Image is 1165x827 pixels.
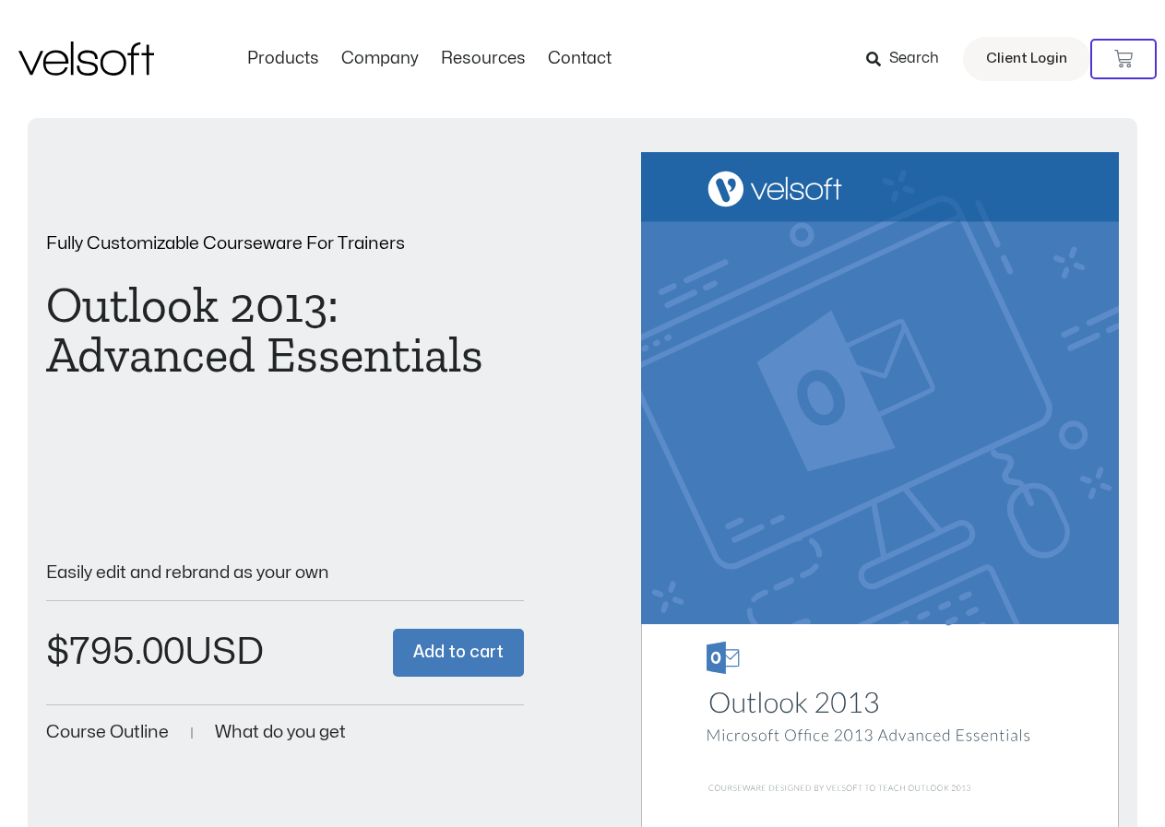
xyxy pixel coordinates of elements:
p: Easily edit and rebrand as your own [46,564,524,582]
a: CompanyMenu Toggle [330,49,430,69]
a: Search [866,43,952,75]
a: Client Login [963,37,1090,81]
a: ResourcesMenu Toggle [430,49,537,69]
span: $ [46,634,69,670]
a: Course Outline [46,724,169,741]
span: Search [889,47,939,71]
a: ContactMenu Toggle [537,49,623,69]
p: Fully Customizable Courseware For Trainers [46,235,524,253]
a: ProductsMenu Toggle [236,49,330,69]
a: What do you get [215,724,346,741]
nav: Menu [236,49,623,69]
img: Velsoft Training Materials [18,41,154,76]
bdi: 795.00 [46,634,184,670]
button: Add to cart [393,629,524,678]
span: Client Login [986,47,1067,71]
h1: Outlook 2013: Advanced Essentials [46,280,524,380]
